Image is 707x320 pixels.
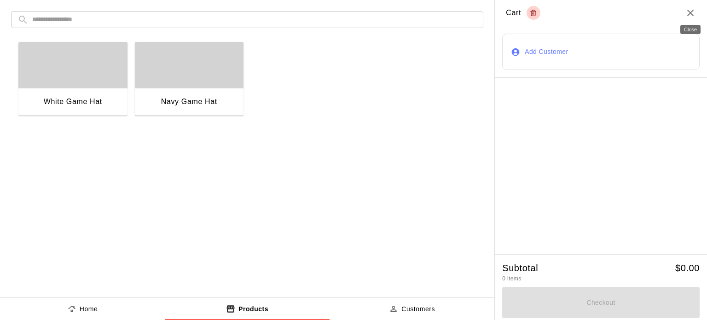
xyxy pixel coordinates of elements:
p: Customers [401,304,435,314]
span: 0 items [502,275,521,282]
div: White Game Hat [44,96,102,108]
button: White Game Hat [18,42,127,117]
button: Close [685,7,696,18]
div: Cart [506,6,540,20]
p: Home [80,304,98,314]
p: Products [238,304,268,314]
div: Navy Game Hat [161,96,217,108]
h5: Subtotal [502,262,538,274]
div: Close [680,25,701,34]
h5: $ 0.00 [675,262,700,274]
button: Navy Game Hat [135,42,244,117]
button: Add Customer [502,34,700,70]
button: Empty cart [527,6,540,20]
